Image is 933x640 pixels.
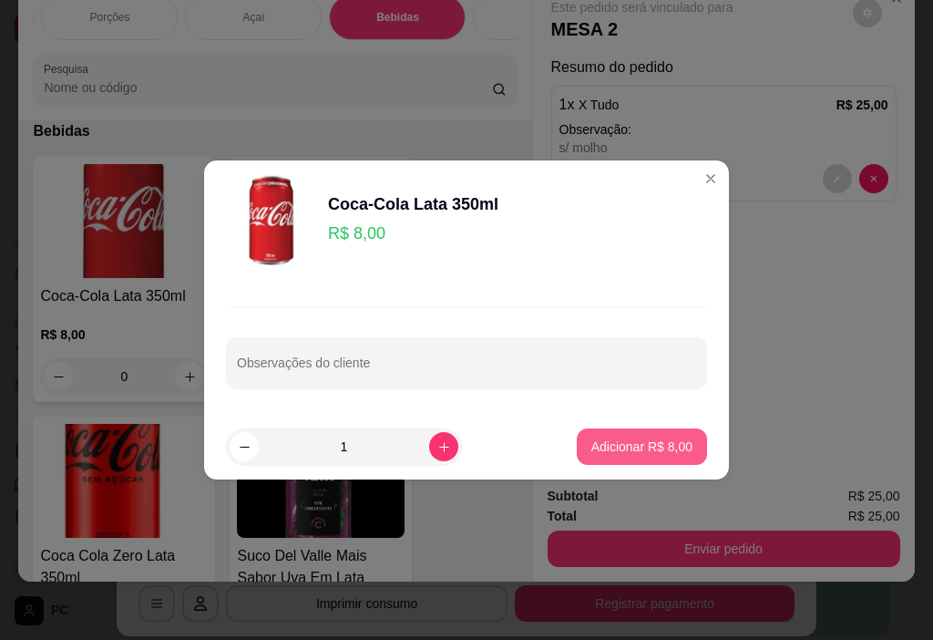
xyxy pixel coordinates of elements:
[696,164,725,193] button: Close
[328,191,498,217] div: Coca-Cola Lata 350ml
[577,428,707,465] button: Adicionar R$ 8,00
[237,361,696,379] input: Observações do cliente
[230,432,259,461] button: decrease-product-quantity
[591,438,692,456] p: Adicionar R$ 8,00
[429,432,458,461] button: increase-product-quantity
[226,175,317,266] img: product-image
[328,221,498,246] p: R$ 8,00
